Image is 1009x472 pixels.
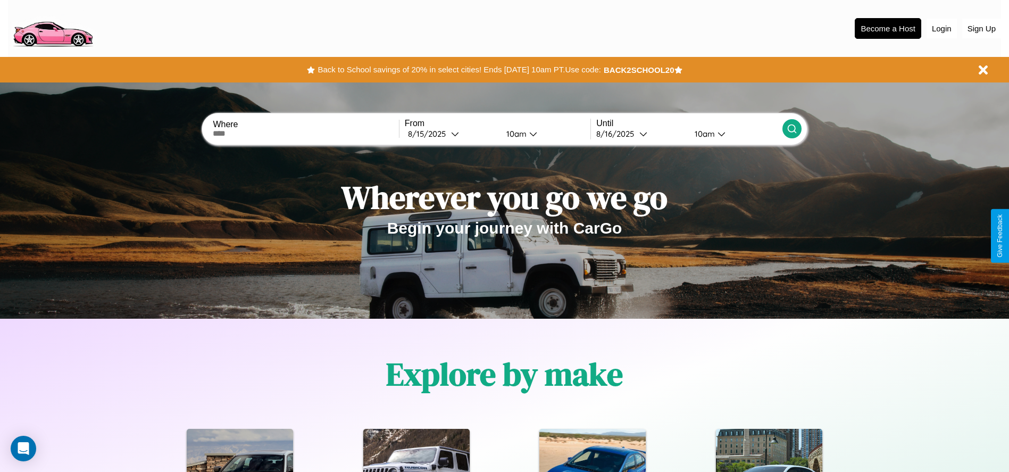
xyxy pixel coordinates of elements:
[927,19,957,38] button: Login
[596,129,639,139] div: 8 / 16 / 2025
[596,119,782,128] label: Until
[408,129,451,139] div: 8 / 15 / 2025
[8,5,97,49] img: logo
[405,119,590,128] label: From
[689,129,718,139] div: 10am
[405,128,498,139] button: 8/15/2025
[498,128,591,139] button: 10am
[962,19,1001,38] button: Sign Up
[855,18,921,39] button: Become a Host
[996,214,1004,258] div: Give Feedback
[213,120,398,129] label: Where
[686,128,782,139] button: 10am
[386,352,623,396] h1: Explore by make
[11,436,36,461] div: Open Intercom Messenger
[315,62,603,77] button: Back to School savings of 20% in select cities! Ends [DATE] 10am PT.Use code:
[604,65,674,74] b: BACK2SCHOOL20
[501,129,529,139] div: 10am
